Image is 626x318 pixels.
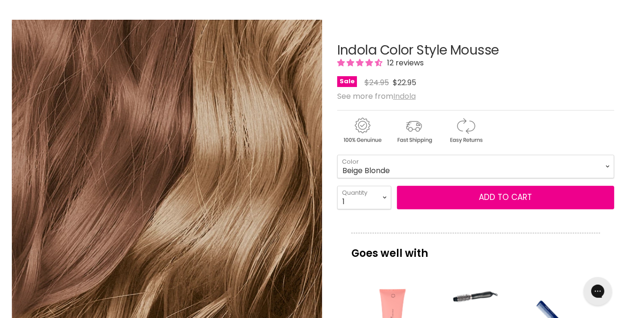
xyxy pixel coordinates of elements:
span: 12 reviews [384,57,424,68]
span: See more from [337,91,416,102]
select: Quantity [337,186,391,209]
img: genuine.gif [337,116,387,145]
img: returns.gif [441,116,491,145]
h1: Indola Color Style Mousse [337,43,614,58]
span: 4.33 stars [337,57,384,68]
button: Add to cart [397,186,614,209]
span: $22.95 [393,77,416,88]
a: Indola [393,91,416,102]
span: Sale [337,76,357,87]
img: shipping.gif [389,116,439,145]
span: Add to cart [479,191,532,203]
span: $24.95 [365,77,389,88]
p: Goes well with [351,233,600,264]
iframe: Gorgias live chat messenger [579,274,617,309]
